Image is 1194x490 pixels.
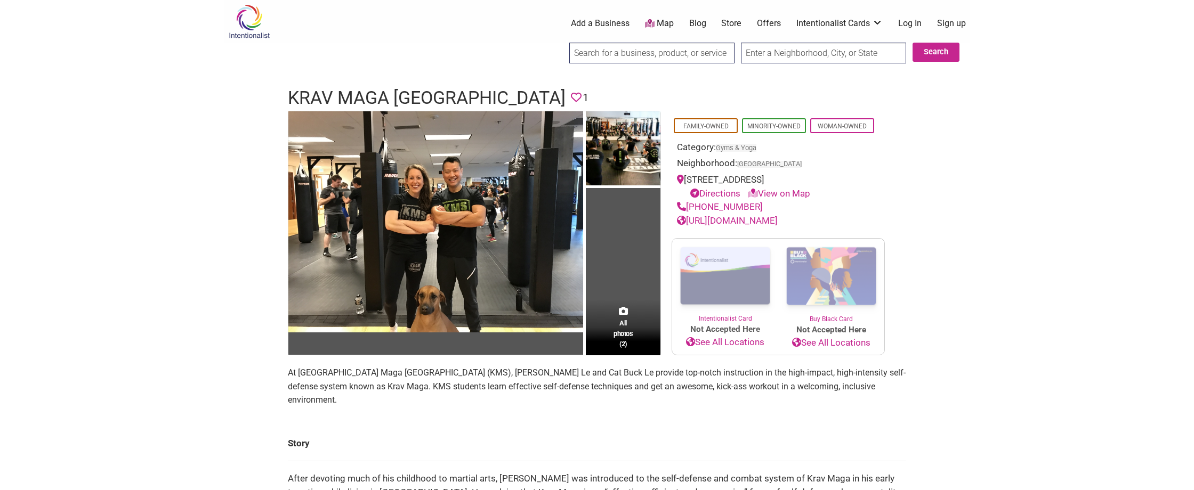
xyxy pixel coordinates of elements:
a: Gyms & Yoga [716,144,756,152]
a: Family-Owned [683,123,729,130]
a: Woman-Owned [818,123,867,130]
a: Store [721,18,741,29]
p: At [GEOGRAPHIC_DATA] Maga [GEOGRAPHIC_DATA] (KMS), [PERSON_NAME] Le and Cat Buck Le provide top-n... [288,366,906,407]
a: Offers [757,18,781,29]
a: Map [645,18,674,30]
button: Search [913,43,959,62]
span: Not Accepted Here [672,323,778,336]
h1: Krav Maga [GEOGRAPHIC_DATA] [288,85,566,111]
a: Sign up [937,18,966,29]
a: See All Locations [672,336,778,349]
input: Search for a business, product, or service [569,43,735,63]
a: Buy Black Card [778,239,884,324]
a: [PHONE_NUMBER] [677,201,763,212]
span: All photos (2) [614,318,633,348]
a: Minority-Owned [747,123,801,130]
a: [URL][DOMAIN_NAME] [677,215,778,226]
a: Add a Business [571,18,630,29]
input: Enter a Neighborhood, City, or State [741,43,906,63]
td: Story [288,426,906,461]
span: Not Accepted Here [778,324,884,336]
a: Directions [690,188,740,199]
img: Intentionalist [224,4,275,39]
a: Intentionalist Cards [796,18,883,29]
div: Neighborhood: [677,157,880,173]
img: Intentionalist Card [672,239,778,314]
span: [GEOGRAPHIC_DATA] [737,161,802,168]
span: 1 [583,89,588,106]
a: See All Locations [778,336,884,350]
div: Category: [677,141,880,157]
img: Buy Black Card [778,239,884,314]
a: Blog [689,18,706,29]
a: Log In [898,18,922,29]
a: View on Map [748,188,810,199]
div: [STREET_ADDRESS] [677,173,880,200]
a: Intentionalist Card [672,239,778,323]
